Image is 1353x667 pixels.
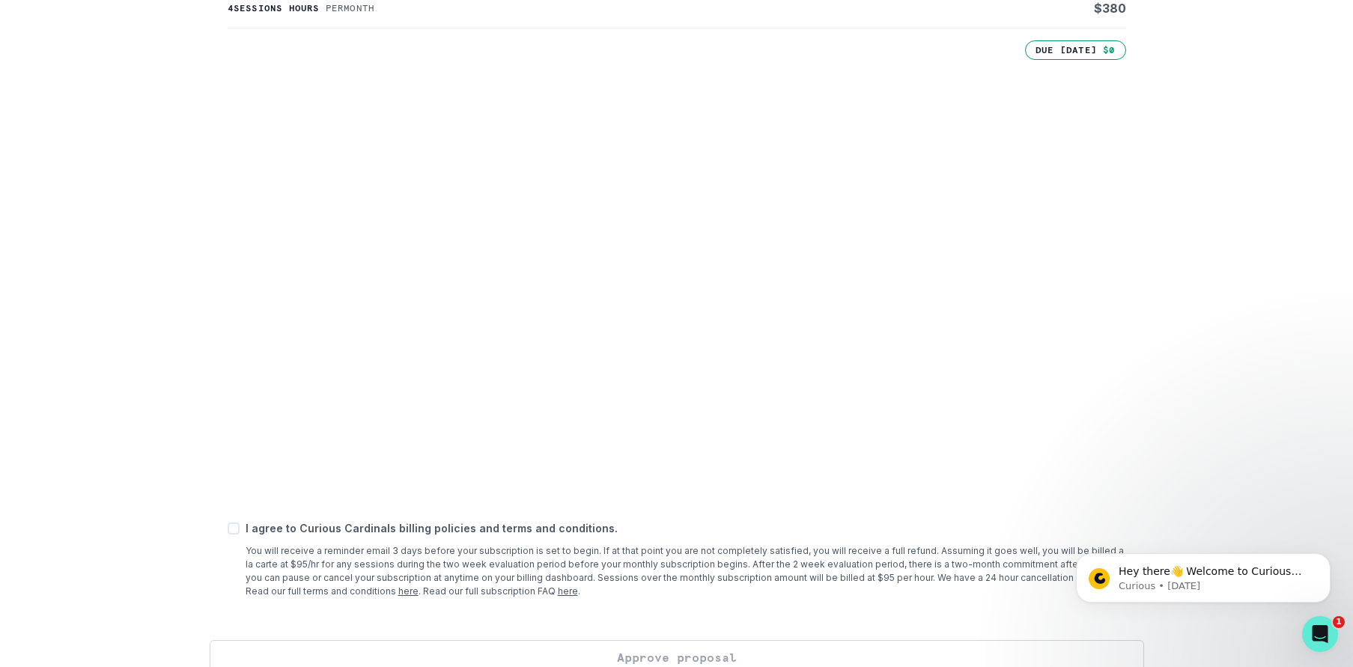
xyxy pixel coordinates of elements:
p: $0 [1103,44,1115,56]
p: Due [DATE] [1036,44,1097,56]
iframe: Secure payment input frame [225,57,1129,499]
p: You will receive a reminder email 3 days before your subscription is set to begin. If at that poi... [246,544,1126,598]
iframe: Intercom notifications message [1053,522,1353,627]
a: here [558,585,578,597]
span: 1 [1333,616,1345,628]
p: Per month [326,2,375,14]
iframe: Intercom live chat [1302,616,1338,652]
p: 4 sessions hours [228,2,320,14]
p: I agree to Curious Cardinals billing policies and terms and conditions. [246,520,1126,536]
a: here [398,585,419,597]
